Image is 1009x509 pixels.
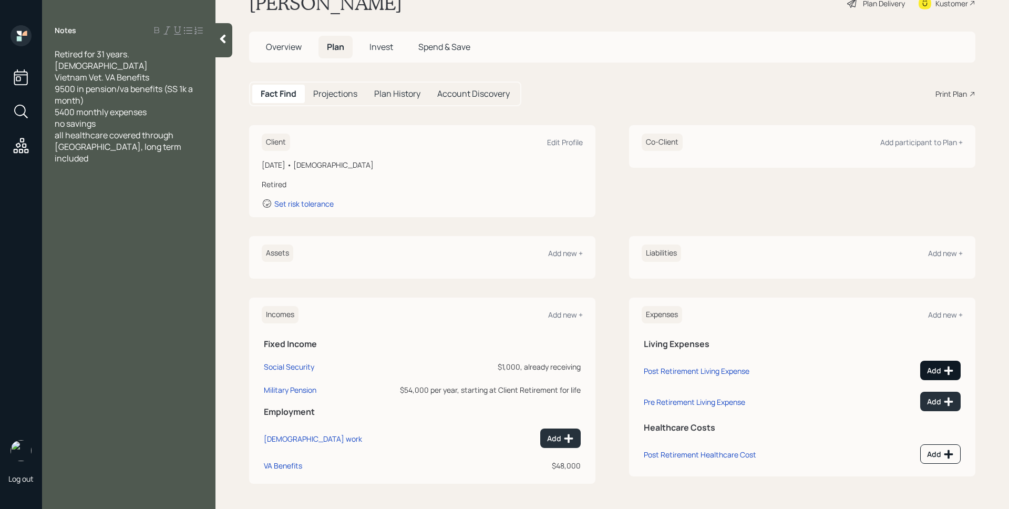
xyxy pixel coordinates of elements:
h6: Co-Client [642,134,683,151]
h6: Liabilities [642,245,681,262]
h5: Plan History [374,89,420,99]
div: Add new + [928,248,963,258]
button: Add [920,444,961,464]
h5: Employment [264,407,581,417]
button: Add [920,392,961,411]
h6: Expenses [642,306,682,323]
div: [DATE] • [DEMOGRAPHIC_DATA] [262,159,583,170]
h5: Projections [313,89,357,99]
div: Edit Profile [547,137,583,147]
div: Retired [262,179,583,190]
div: Social Security [264,362,314,372]
div: [DEMOGRAPHIC_DATA] work [264,434,362,444]
div: Add [927,449,954,460]
img: james-distasi-headshot.png [11,440,32,461]
h6: Incomes [262,306,298,323]
span: Retired for 31 years. [DEMOGRAPHIC_DATA] Vietnam Vet. VA Benefits 9500 in pension/va benefits (SS... [55,48,194,164]
div: Log out [8,474,34,484]
div: Post Retirement Living Expense [644,366,749,376]
span: Spend & Save [418,41,470,53]
div: Add new + [928,310,963,320]
h6: Assets [262,245,293,262]
div: Post Retirement Healthcare Cost [644,450,756,460]
div: Add new + [548,248,583,258]
h5: Fact Find [261,89,296,99]
span: Plan [327,41,344,53]
h5: Fixed Income [264,339,581,349]
h5: Account Discovery [437,89,510,99]
div: Pre Retirement Living Expense [644,397,745,407]
h6: Client [262,134,290,151]
div: Add [547,433,574,444]
div: Add [927,396,954,407]
div: Print Plan [935,88,967,99]
div: Add new + [548,310,583,320]
div: Add participant to Plan + [880,137,963,147]
h5: Living Expenses [644,339,961,349]
div: $54,000 per year, starting at Client Retirement for life [378,384,581,395]
div: Add [927,365,954,376]
div: $48,000 [378,460,581,471]
span: Overview [266,41,302,53]
div: VA Benefits [264,461,302,471]
label: Notes [55,25,76,36]
div: Military Pension [264,385,316,395]
div: Set risk tolerance [274,199,334,209]
h5: Healthcare Costs [644,423,961,433]
span: Invest [369,41,393,53]
button: Add [540,429,581,448]
div: $1,000, already receiving [378,361,581,372]
button: Add [920,361,961,380]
